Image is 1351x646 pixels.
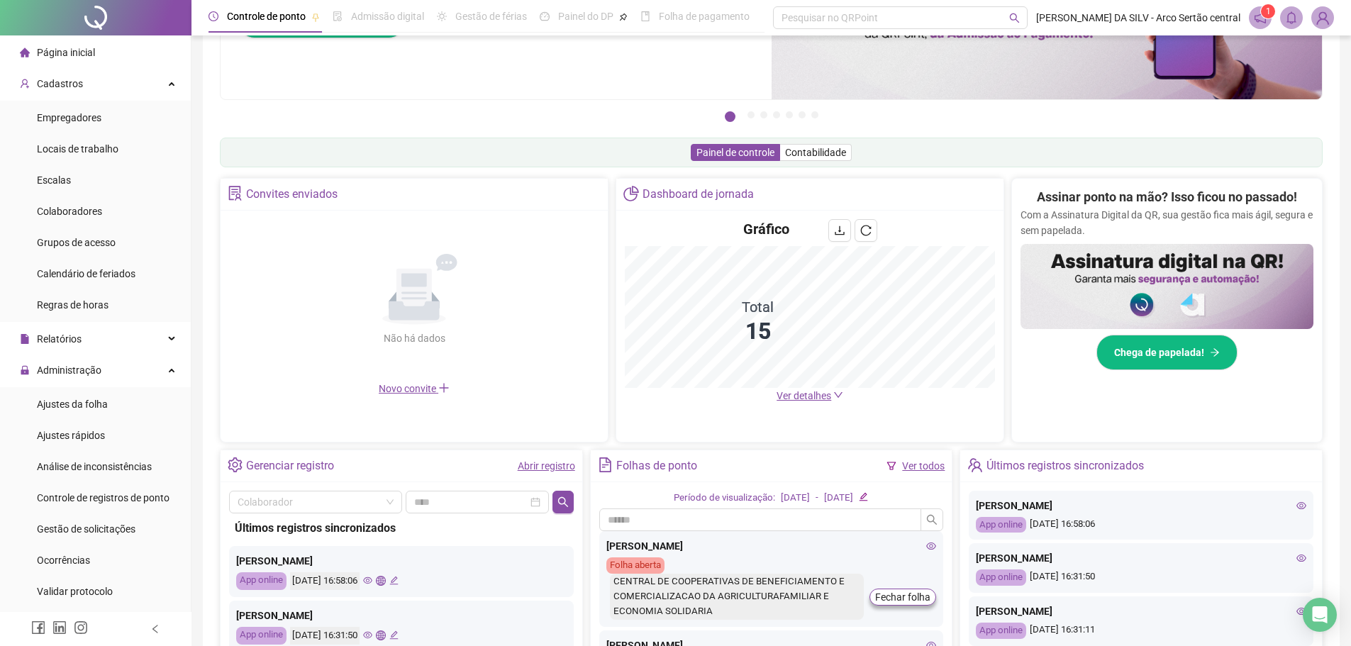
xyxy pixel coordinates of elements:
[743,219,789,239] h4: Gráfico
[760,111,767,118] button: 3
[834,225,845,236] span: download
[37,461,152,472] span: Análise de inconsistências
[1266,6,1271,16] span: 1
[37,112,101,123] span: Empregadores
[389,630,399,640] span: edit
[37,364,101,376] span: Administração
[37,299,109,311] span: Regras de horas
[643,182,754,206] div: Dashboard de jornada
[976,569,1026,586] div: App online
[824,491,853,506] div: [DATE]
[1312,7,1333,28] img: 87189
[235,519,568,537] div: Últimos registros sincronizados
[777,390,843,401] a: Ver detalhes down
[860,225,872,236] span: reload
[1296,553,1306,563] span: eye
[926,541,936,551] span: eye
[37,174,71,186] span: Escalas
[967,457,982,472] span: team
[976,498,1306,513] div: [PERSON_NAME]
[37,333,82,345] span: Relatórios
[777,390,831,401] span: Ver detalhes
[540,11,550,21] span: dashboard
[557,496,569,508] span: search
[1296,606,1306,616] span: eye
[875,589,930,605] span: Fechar folha
[1303,598,1337,632] div: Open Intercom Messenger
[976,603,1306,619] div: [PERSON_NAME]
[833,390,843,400] span: down
[37,78,83,89] span: Cadastros
[290,627,360,645] div: [DATE] 16:31:50
[781,491,810,506] div: [DATE]
[37,399,108,410] span: Ajustes da folha
[37,268,135,279] span: Calendário de feriados
[558,11,613,22] span: Painel do DP
[886,461,896,471] span: filter
[363,630,372,640] span: eye
[747,111,755,118] button: 2
[773,111,780,118] button: 4
[20,79,30,89] span: user-add
[455,11,527,22] span: Gestão de férias
[228,457,243,472] span: setting
[209,11,218,21] span: clock-circle
[1114,345,1204,360] span: Chega de papelada!
[236,572,287,590] div: App online
[696,147,774,158] span: Painel de controle
[246,182,338,206] div: Convites enviados
[1021,207,1313,238] p: Com a Assinatura Digital da QR, sua gestão fica mais ágil, segura e sem papelada.
[674,491,775,506] div: Período de visualização:
[1009,13,1020,23] span: search
[785,147,846,158] span: Contabilidade
[1254,11,1267,24] span: notification
[437,11,447,21] span: sun
[1037,187,1297,207] h2: Assinar ponto na mão? Isso ficou no passado!
[619,13,628,21] span: pushpin
[725,111,735,122] button: 1
[811,111,818,118] button: 7
[376,630,385,640] span: global
[859,492,868,501] span: edit
[37,47,95,58] span: Página inicial
[518,460,575,472] a: Abrir registro
[37,430,105,441] span: Ajustes rápidos
[1021,244,1313,329] img: banner%2F02c71560-61a6-44d4-94b9-c8ab97240462.png
[606,538,937,554] div: [PERSON_NAME]
[659,11,750,22] span: Folha de pagamento
[31,620,45,635] span: facebook
[616,454,697,478] div: Folhas de ponto
[311,13,320,21] span: pushpin
[376,576,385,585] span: global
[1036,10,1240,26] span: [PERSON_NAME] DA SILV - Arco Sertão central
[228,186,243,201] span: solution
[37,555,90,566] span: Ocorrências
[363,576,372,585] span: eye
[236,627,287,645] div: App online
[816,491,818,506] div: -
[976,623,1306,639] div: [DATE] 16:31:11
[976,569,1306,586] div: [DATE] 16:31:50
[1261,4,1275,18] sup: 1
[610,574,864,620] div: CENTRAL DE COOPERATIVAS DE BENEFICIAMENTO E COMERCIALIZACAO DA AGRICULTURAFAMILIAR E ECONOMIA SOL...
[976,623,1026,639] div: App online
[333,11,343,21] span: file-done
[869,589,936,606] button: Fechar folha
[438,382,450,394] span: plus
[1285,11,1298,24] span: bell
[623,186,638,201] span: pie-chart
[606,557,665,574] div: Folha aberta
[37,586,113,597] span: Validar protocolo
[236,553,567,569] div: [PERSON_NAME]
[20,365,30,375] span: lock
[389,576,399,585] span: edit
[799,111,806,118] button: 6
[976,517,1306,533] div: [DATE] 16:58:06
[37,206,102,217] span: Colaboradores
[37,523,135,535] span: Gestão de solicitações
[351,11,424,22] span: Admissão digital
[1096,335,1238,370] button: Chega de papelada!
[379,383,450,394] span: Novo convite
[290,572,360,590] div: [DATE] 16:58:06
[640,11,650,21] span: book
